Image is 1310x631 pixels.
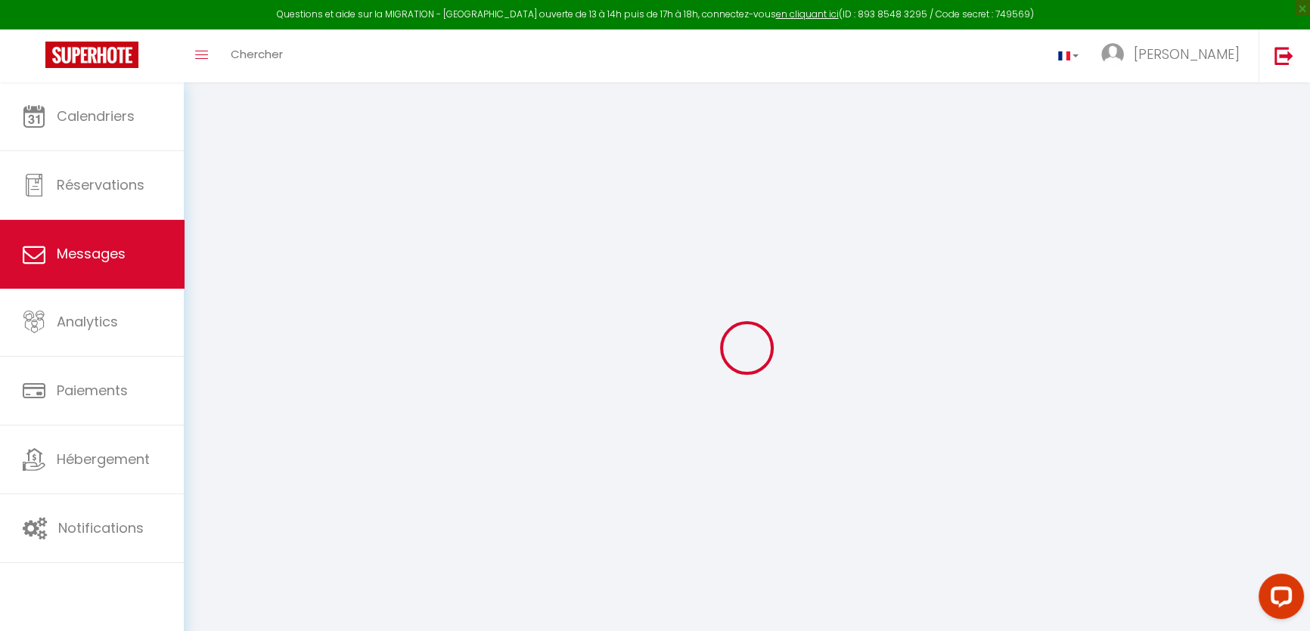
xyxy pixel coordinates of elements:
iframe: LiveChat chat widget [1246,568,1310,631]
a: ... [PERSON_NAME] [1090,29,1259,82]
span: Chercher [231,46,283,62]
span: Calendriers [57,107,135,125]
a: en cliquant ici [776,8,839,20]
span: Messages [57,244,126,263]
img: logout [1274,46,1293,65]
span: Hébergement [57,450,150,469]
a: Chercher [219,29,294,82]
span: [PERSON_NAME] [1134,45,1240,63]
span: Paiements [57,381,128,400]
img: ... [1101,43,1124,66]
span: Notifications [58,518,144,537]
span: Réservations [57,175,144,194]
span: Analytics [57,312,118,331]
img: Super Booking [45,42,138,68]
